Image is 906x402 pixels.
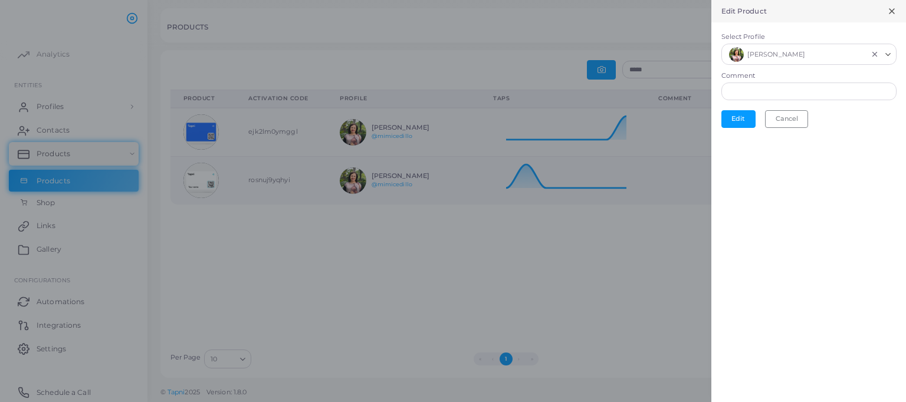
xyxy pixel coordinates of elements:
label: Select Profile [721,32,897,42]
span: [PERSON_NAME] [747,49,805,61]
input: Search for option [808,47,868,62]
button: Edit [721,110,756,128]
label: Comment [721,71,756,81]
img: avatar [729,47,744,62]
button: Cancel [765,110,808,128]
div: Search for option [721,44,897,65]
h5: Edit Product [721,7,767,15]
button: Clear Selected [871,50,879,59]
